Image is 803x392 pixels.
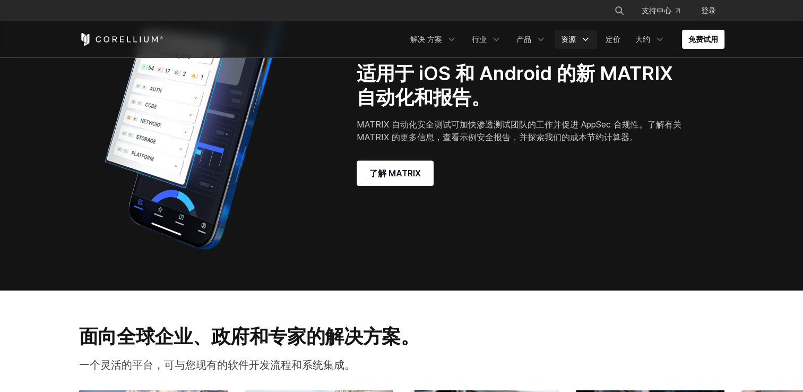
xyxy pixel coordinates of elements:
font: 大约 [635,34,650,45]
h2: 适用于 iOS 和 Android 的新 MATRIX 自动化和报告。 [357,62,684,109]
font: 资源 [561,34,576,45]
a: 登录 [693,1,724,20]
font: 行业 [472,34,487,45]
font: 产品 [516,34,531,45]
button: 搜索 [610,1,629,20]
div: 导航菜单 [404,30,724,49]
a: 免费试用 [682,30,724,49]
p: 一个灵活的平台，可与您现有的软件开发流程和系统集成。 [79,357,502,373]
div: 导航菜单 [601,1,724,20]
font: 支持中心 [642,5,671,16]
p: MATRIX 自动化安全测试可加快渗透测试团队的工作并促进 AppSec 合规性。了解有关 MATRIX 的更多信息，查看示例安全报告，并探索我们的成本节约计算器。 [357,118,684,143]
h2: 面向全球企业、政府和专家的解决方案。 [79,325,502,348]
font: 解决 方案 [410,34,442,45]
span: 了解 MATRIX [369,167,421,180]
a: 科瑞利姆主页 [79,33,163,46]
a: 定价 [599,30,627,49]
a: 了解 MATRIX [357,160,434,186]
